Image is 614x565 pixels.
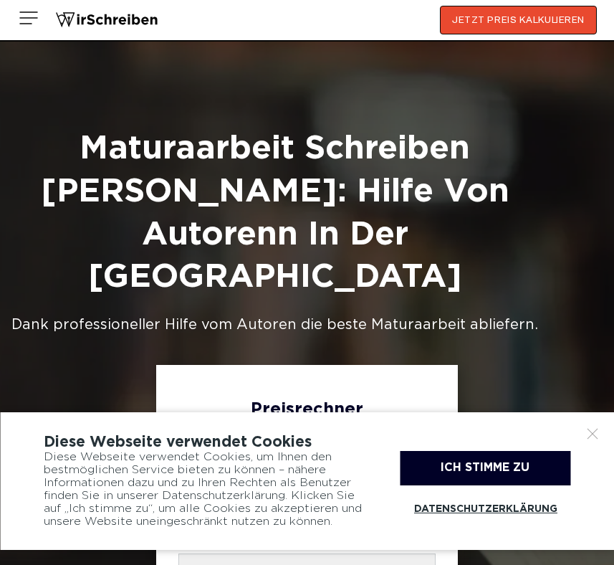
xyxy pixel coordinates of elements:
[11,313,538,336] div: Dank professioneller Hilfe vom Autoren die beste Maturaarbeit abliefern.
[17,6,40,29] img: Menu open
[400,493,570,526] a: Datenschutzerklärung
[400,451,570,485] div: Ich stimme zu
[11,128,538,299] h1: Maturaarbeit Schreiben [PERSON_NAME]: Hilfe von Autorenn in der [GEOGRAPHIC_DATA]
[54,9,159,31] img: logo wirschreiben
[44,434,570,451] div: Diese Webseite verwendet Cookies
[440,6,597,34] button: JETZT PREIS KALKULIEREN
[178,400,436,420] div: Preisrechner
[44,451,364,528] div: Diese Webseite verwendet Cookies, um Ihnen den bestmöglichen Service bieten zu können – nähere In...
